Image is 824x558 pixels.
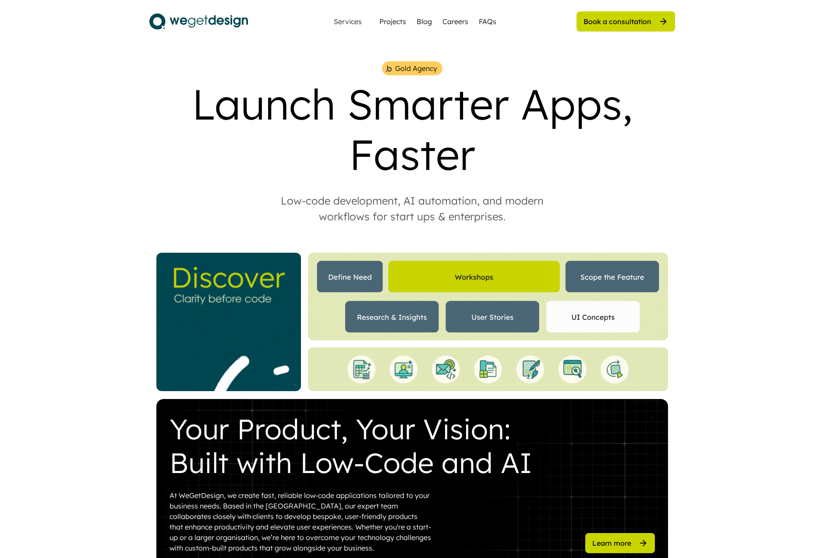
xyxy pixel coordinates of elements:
img: Website%20Landing%20%284%29.gif [308,253,668,340]
div: At WeGetDesign, we create fast, reliable low-code applications tailored to your business needs. B... [170,490,432,553]
img: bubble%201.png [385,64,393,73]
div: Low-code development, AI automation, and modern workflows for start ups & enterprises. [263,193,561,224]
img: logo.svg [149,11,248,32]
div: Book a consultation [584,17,651,26]
div: Learn more [592,538,631,548]
img: _Website%20Square%20V2%20%282%29.gif [156,253,301,391]
a: FAQs [479,16,496,27]
div: Your Product, Your Vision: Built with Low-Code and AI [170,412,546,480]
a: Blog [417,16,432,27]
a: Projects [379,16,406,27]
img: Bottom%20Landing%20%281%29.gif [308,347,668,391]
a: Careers [442,16,468,27]
div: Gold Agency [395,63,437,74]
div: Launch Smarter Apps, Faster [149,79,675,180]
div: Services [330,18,365,25]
